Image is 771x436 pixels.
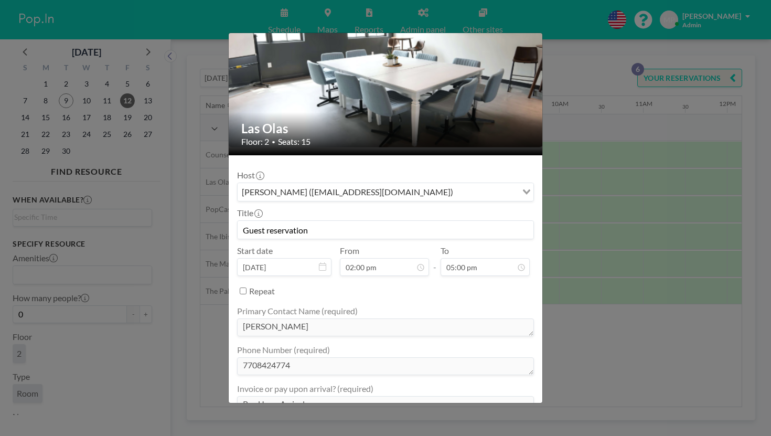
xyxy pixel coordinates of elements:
[240,185,455,199] span: [PERSON_NAME] ([EMAIL_ADDRESS][DOMAIN_NAME])
[237,384,373,394] label: Invoice or pay upon arrival? (required)
[229,7,543,148] img: 537.png
[456,185,516,199] input: Search for option
[237,345,330,355] label: Phone Number (required)
[278,136,310,147] span: Seats: 15
[237,246,273,256] label: Start date
[237,208,262,218] label: Title
[241,121,531,136] h2: Las Olas
[441,246,449,256] label: To
[238,221,533,239] input: (No title)
[249,286,275,296] label: Repeat
[433,249,436,272] span: -
[238,183,533,201] div: Search for option
[237,306,358,316] label: Primary Contact Name (required)
[237,170,263,180] label: Host
[340,246,359,256] label: From
[241,136,269,147] span: Floor: 2
[272,138,275,146] span: •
